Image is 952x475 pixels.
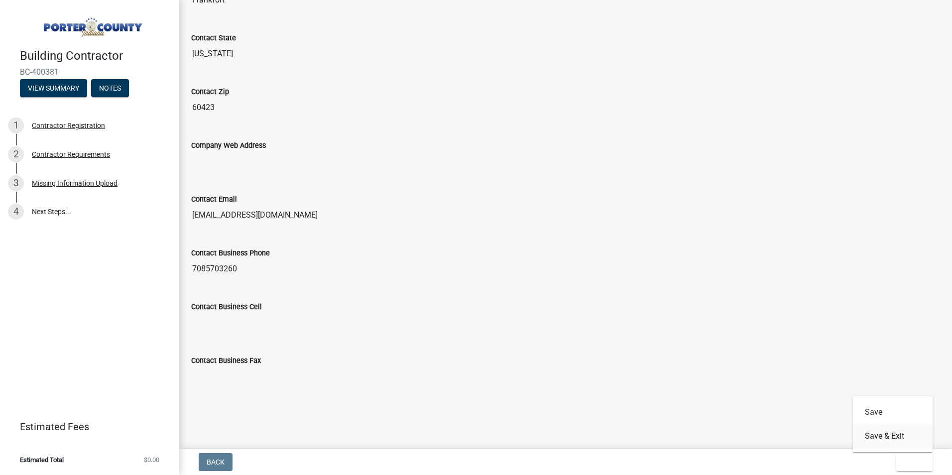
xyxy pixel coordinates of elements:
[8,204,24,220] div: 4
[32,122,105,129] div: Contractor Registration
[8,175,24,191] div: 3
[20,79,87,97] button: View Summary
[896,453,933,471] button: Exit
[20,85,87,93] wm-modal-confirm: Summary
[8,417,163,437] a: Estimated Fees
[191,196,237,203] label: Contact Email
[20,67,159,77] span: BC-400381
[207,458,225,466] span: Back
[191,35,236,42] label: Contact State
[32,151,110,158] div: Contractor Requirements
[853,396,933,452] div: Exit
[32,180,118,187] div: Missing Information Upload
[20,49,171,63] h4: Building Contractor
[191,357,261,364] label: Contact Business Fax
[20,10,163,38] img: Porter County, Indiana
[91,85,129,93] wm-modal-confirm: Notes
[20,457,64,463] span: Estimated Total
[191,89,229,96] label: Contact Zip
[191,304,262,311] label: Contact Business Cell
[8,146,24,162] div: 2
[853,424,933,448] button: Save & Exit
[191,250,270,257] label: Contact Business Phone
[199,453,233,471] button: Back
[91,79,129,97] button: Notes
[144,457,159,463] span: $0.00
[191,142,266,149] label: Company Web Address
[904,458,919,466] span: Exit
[853,400,933,424] button: Save
[8,118,24,133] div: 1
